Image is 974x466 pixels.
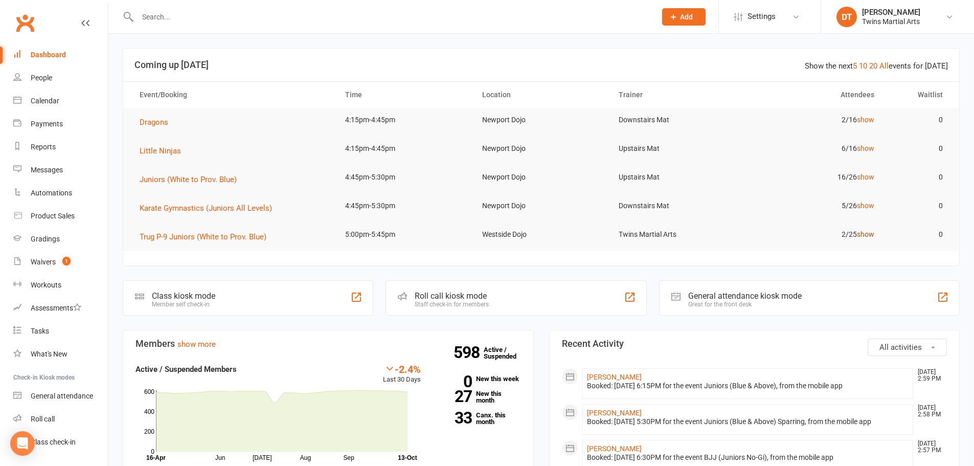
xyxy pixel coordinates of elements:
[473,165,610,189] td: Newport Dojo
[383,363,421,385] div: Last 30 Days
[31,166,63,174] div: Messages
[31,415,55,423] div: Roll call
[436,375,521,382] a: 0New this week
[336,194,473,218] td: 4:45pm-5:30pm
[134,60,948,70] h3: Coming up [DATE]
[836,7,857,27] div: DT
[140,146,181,156] span: Little Ninjas
[913,405,946,418] time: [DATE] 2:58 PM
[587,417,909,426] div: Booked: [DATE] 5:30PM for the event Juniors (Blue & Above) Sparring, from the mobile app
[31,258,56,266] div: Waivers
[609,137,746,161] td: Upstairs Mat
[884,223,952,247] td: 0
[857,173,874,181] a: show
[436,374,472,389] strong: 0
[587,409,642,417] a: [PERSON_NAME]
[746,108,884,132] td: 2/16
[436,412,521,425] a: 33Canx. this month
[436,389,472,404] strong: 27
[13,431,108,454] a: Class kiosk mode
[609,194,746,218] td: Downstairs Mat
[473,223,610,247] td: Westside Dojo
[140,231,274,243] button: Trug P-9 Juniors (White to Prov. Blue)
[31,235,60,243] div: Gradings
[862,17,920,26] div: Twins Martial Arts
[913,440,946,454] time: [DATE] 2:57 PM
[587,382,909,390] div: Booked: [DATE] 6:15PM for the event Juniors (Blue & Above), from the mobile app
[383,363,421,374] div: -2.4%
[13,159,108,182] a: Messages
[587,373,642,381] a: [PERSON_NAME]
[857,230,874,238] a: show
[140,232,266,241] span: Trug P-9 Juniors (White to Prov. Blue)
[140,145,188,157] button: Little Ninjas
[862,8,920,17] div: [PERSON_NAME]
[662,8,706,26] button: Add
[336,137,473,161] td: 4:15pm-4:45pm
[857,202,874,210] a: show
[336,108,473,132] td: 4:15pm-4:45pm
[31,189,72,197] div: Automations
[587,445,642,453] a: [PERSON_NAME]
[134,10,649,24] input: Search...
[31,212,75,220] div: Product Sales
[884,108,952,132] td: 0
[140,204,272,213] span: Karate Gymnastics (Juniors All Levels)
[31,392,93,400] div: General attendance
[31,120,63,128] div: Payments
[62,257,71,265] span: 1
[748,5,776,28] span: Settings
[31,438,76,446] div: Class check-in
[436,390,521,404] a: 27New this month
[336,223,473,247] td: 5:00pm-5:45pm
[688,301,802,308] div: Great for the front desk
[473,194,610,218] td: Newport Dojo
[609,108,746,132] td: Downstairs Mat
[31,143,56,151] div: Reports
[135,365,237,374] strong: Active / Suspended Members
[13,136,108,159] a: Reports
[13,43,108,66] a: Dashboard
[609,223,746,247] td: Twins Martial Arts
[609,165,746,189] td: Upstairs Mat
[31,97,59,105] div: Calendar
[336,165,473,189] td: 4:45pm-5:30pm
[868,339,947,356] button: All activities
[135,339,521,349] h3: Members
[12,10,38,36] a: Clubworx
[857,144,874,152] a: show
[688,291,802,301] div: General attendance kiosk mode
[415,291,489,301] div: Roll call kiosk mode
[859,61,867,71] a: 10
[562,339,947,349] h3: Recent Activity
[140,116,175,128] button: Dragons
[805,60,948,72] div: Show the next events for [DATE]
[884,194,952,218] td: 0
[415,301,489,308] div: Staff check-in for members
[140,118,168,127] span: Dragons
[436,410,472,426] strong: 33
[473,82,610,108] th: Location
[31,304,81,312] div: Assessments
[13,320,108,343] a: Tasks
[587,453,909,462] div: Booked: [DATE] 6:30PM for the event BJJ (Juniors No-Gi), from the mobile app
[746,194,884,218] td: 5/26
[746,137,884,161] td: 6/16
[13,90,108,113] a: Calendar
[31,327,49,335] div: Tasks
[152,301,215,308] div: Member self check-in
[879,61,889,71] a: All
[13,251,108,274] a: Waivers 1
[857,116,874,124] a: show
[884,137,952,161] td: 0
[177,340,216,349] a: show more
[746,82,884,108] th: Attendees
[13,343,108,366] a: What's New
[140,173,244,186] button: Juniors (White to Prov. Blue)
[31,51,66,59] div: Dashboard
[680,13,693,21] span: Add
[13,297,108,320] a: Assessments
[913,369,946,382] time: [DATE] 2:59 PM
[140,175,237,184] span: Juniors (White to Prov. Blue)
[13,228,108,251] a: Gradings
